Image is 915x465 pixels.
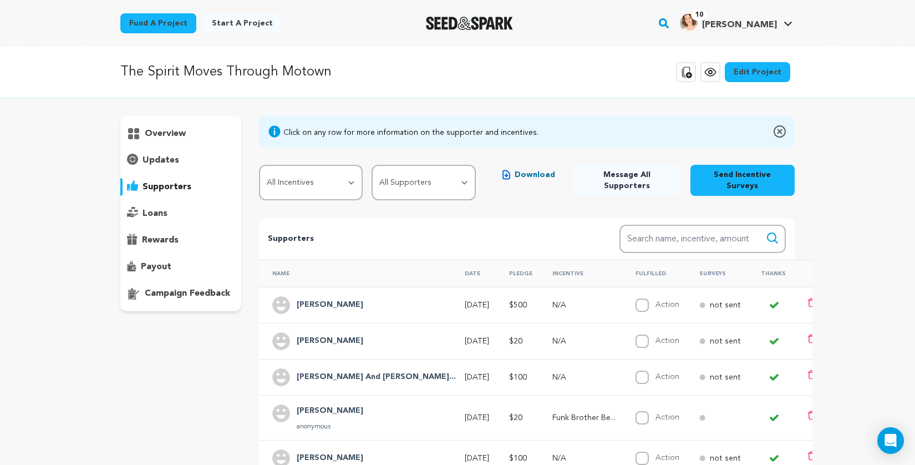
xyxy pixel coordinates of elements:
button: rewards [120,231,241,249]
h4: Brian Lindsay [297,335,363,348]
span: $20 [509,414,522,422]
h4: Bruce Carter [297,299,363,312]
a: Start a project [203,13,282,33]
button: campaign feedback [120,285,241,302]
p: [DATE] [465,453,489,464]
img: Seed&Spark Logo Dark Mode [426,17,513,30]
th: Surveys [686,260,748,287]
p: updates [143,154,179,167]
p: not sent [710,300,741,311]
img: user.png [272,332,290,350]
img: 17d4d55fd908eba5.jpg [680,14,698,32]
h4: Judie And Rick Hindmarsh [297,371,456,384]
span: $20 [509,337,522,345]
div: Monica G.'s Profile [680,14,777,32]
a: Edit Project [725,62,790,82]
p: not sent [710,336,741,347]
span: $100 [509,373,527,381]
label: Action [655,373,679,381]
p: Supporters [268,232,584,246]
p: anonymous [297,422,363,431]
p: supporters [143,180,191,194]
div: Click on any row for more information on the supporter and incentives. [283,127,538,138]
img: user.png [272,296,290,314]
img: user.png [272,368,290,386]
p: N/A [552,453,616,464]
h4: Bruce Thorp [297,405,363,418]
button: overview [120,125,241,143]
button: Message All Supporters [573,165,682,196]
button: supporters [120,178,241,196]
span: Message All Supporters [582,169,673,191]
p: Funk Brother Believer [552,412,616,423]
button: loans [120,205,241,223]
span: [PERSON_NAME] [702,21,777,29]
p: [DATE] [465,412,489,423]
label: Action [655,301,679,309]
button: updates [120,151,241,169]
a: Monica G.'s Profile [678,12,795,32]
p: [DATE] [465,300,489,311]
button: Send Incentive Surveys [690,165,795,196]
p: [DATE] [465,372,489,383]
p: rewards [142,234,179,247]
p: campaign feedback [145,287,230,300]
label: Action [655,413,679,421]
p: overview [145,127,186,140]
p: N/A [552,300,616,311]
p: The Spirit Moves Through Motown [120,62,332,82]
img: close-o.svg [774,125,786,138]
p: N/A [552,336,616,347]
label: Action [655,337,679,345]
th: Incentive [539,260,622,287]
a: Seed&Spark Homepage [426,17,513,30]
th: Name [259,260,451,287]
img: user.png [272,405,290,422]
a: Fund a project [120,13,196,33]
input: Search name, incentive, amount [619,225,786,253]
span: Monica G.'s Profile [678,12,795,35]
span: $500 [509,301,527,309]
th: Thanks [748,260,794,287]
button: payout [120,258,241,276]
th: Fulfilled [622,260,686,287]
span: $100 [509,454,527,462]
label: Action [655,454,679,462]
p: [DATE] [465,336,489,347]
span: Download [515,169,555,180]
th: Date [451,260,496,287]
p: payout [141,260,171,274]
span: 10 [691,9,708,21]
div: Open Intercom Messenger [877,427,904,454]
button: Download [494,165,564,185]
th: Pledge [496,260,539,287]
h4: Angie Kropf [297,452,363,465]
p: not sent [710,372,741,383]
p: not sent [710,453,741,464]
p: N/A [552,372,616,383]
p: loans [143,207,167,220]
